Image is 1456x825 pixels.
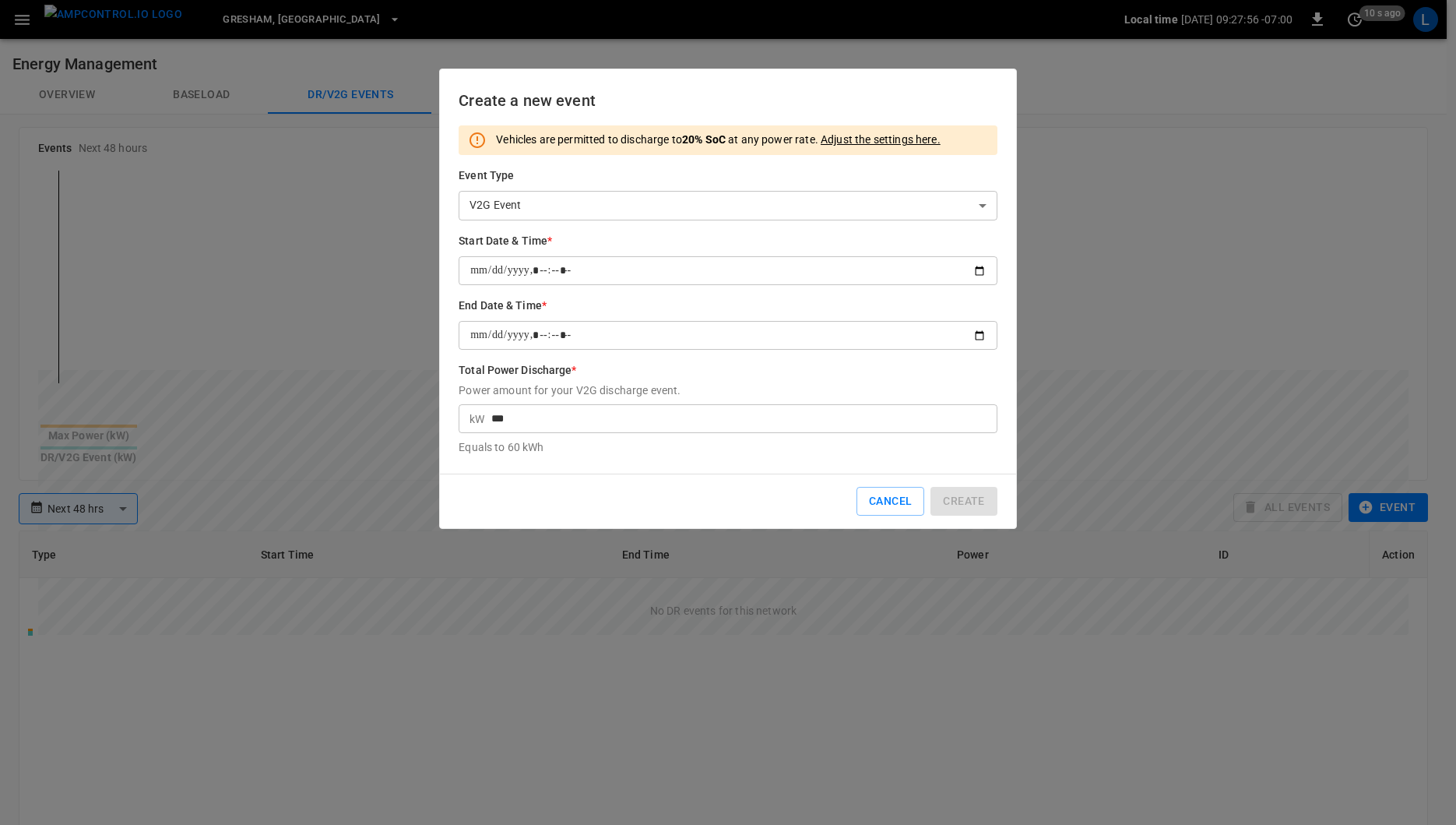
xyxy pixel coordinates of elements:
a: Adjust the settings here. [821,133,941,146]
h6: Total Power Discharge [459,362,997,379]
p: Equals to 60 kWh [459,439,997,455]
p: Power amount for your V2G discharge event. [459,383,997,398]
p: Vehicles are permitted to discharge to at any power rate. [496,132,941,147]
h6: End Date & Time [459,298,997,315]
div: V2G Event [459,191,997,220]
strong: 20% SoC [682,133,726,146]
p: kW [470,411,484,427]
button: Cancel [856,487,924,516]
h6: Create a new event [459,88,997,113]
h6: Start Date & Time [459,233,997,250]
h6: Event Type [459,167,997,185]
